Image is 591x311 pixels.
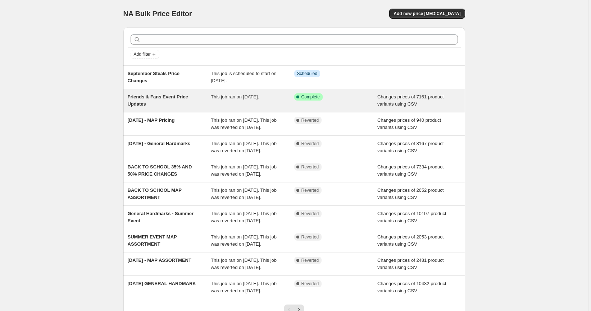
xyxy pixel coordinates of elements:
[211,94,259,99] span: This job ran on [DATE].
[301,141,319,147] span: Reverted
[394,11,460,17] span: Add new price [MEDICAL_DATA]
[131,50,159,59] button: Add filter
[389,9,465,19] button: Add new price [MEDICAL_DATA]
[301,117,319,123] span: Reverted
[377,211,446,223] span: Changes prices of 10107 product variants using CSV
[211,211,277,223] span: This job ran on [DATE]. This job was reverted on [DATE].
[211,281,277,293] span: This job ran on [DATE]. This job was reverted on [DATE].
[377,187,444,200] span: Changes prices of 2652 product variants using CSV
[123,10,192,18] span: NA Bulk Price Editor
[128,141,191,146] span: [DATE] - General Hardmarks
[128,234,177,247] span: SUMMER EVENT MAP ASSORTMENT
[377,141,444,153] span: Changes prices of 8167 product variants using CSV
[211,187,277,200] span: This job ran on [DATE]. This job was reverted on [DATE].
[128,117,175,123] span: [DATE] - MAP Pricing
[301,281,319,287] span: Reverted
[211,141,277,153] span: This job ran on [DATE]. This job was reverted on [DATE].
[211,257,277,270] span: This job ran on [DATE]. This job was reverted on [DATE].
[128,71,180,83] span: September Steals Price Changes
[297,71,318,76] span: Scheduled
[301,234,319,240] span: Reverted
[128,281,196,286] span: [DATE] GENERAL HARDMARK
[301,211,319,217] span: Reverted
[377,94,444,107] span: Changes prices of 7161 product variants using CSV
[211,71,277,83] span: This job is scheduled to start on [DATE].
[377,281,446,293] span: Changes prices of 10432 product variants using CSV
[377,234,444,247] span: Changes prices of 2053 product variants using CSV
[128,164,192,177] span: BACK TO SCHOOL 35% AND 50% PRICE CHANGES
[301,257,319,263] span: Reverted
[301,94,320,100] span: Complete
[128,94,188,107] span: Friends & Fans Event Price Updates
[134,51,151,57] span: Add filter
[128,187,182,200] span: BACK TO SCHOOL MAP ASSORTMENT
[128,211,194,223] span: General Hardmarks - Summer Event
[377,164,444,177] span: Changes prices of 7334 product variants using CSV
[128,257,191,263] span: [DATE] - MAP ASSORTMENT
[301,187,319,193] span: Reverted
[377,257,444,270] span: Changes prices of 2481 product variants using CSV
[211,234,277,247] span: This job ran on [DATE]. This job was reverted on [DATE].
[377,117,441,130] span: Changes prices of 940 product variants using CSV
[211,164,277,177] span: This job ran on [DATE]. This job was reverted on [DATE].
[301,164,319,170] span: Reverted
[211,117,277,130] span: This job ran on [DATE]. This job was reverted on [DATE].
